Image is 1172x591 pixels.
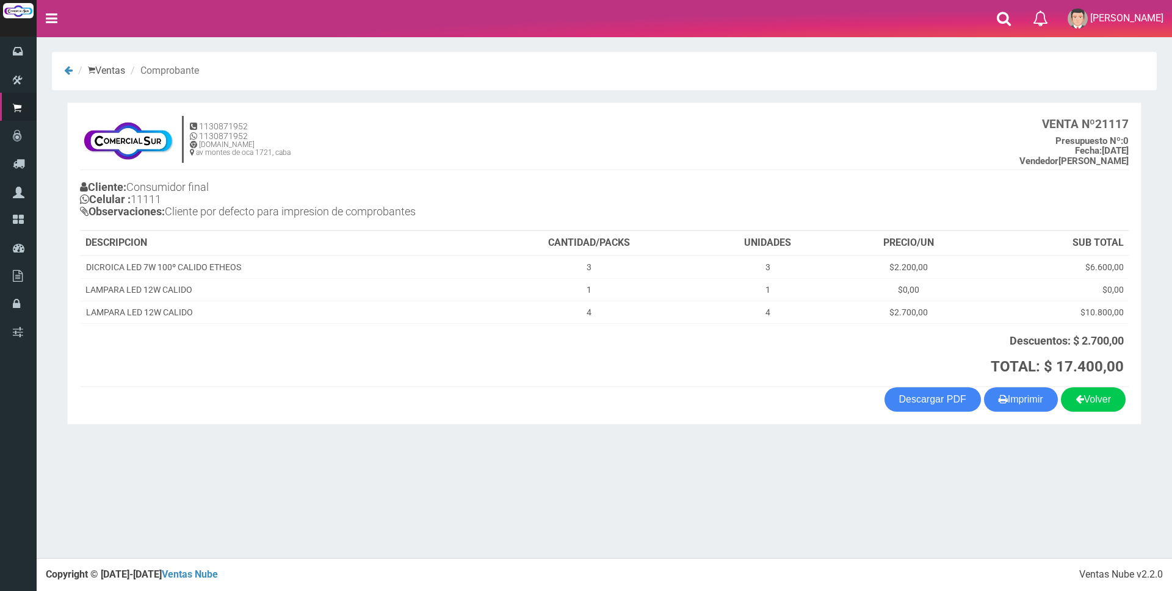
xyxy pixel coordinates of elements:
[836,301,982,323] td: $2.700,00
[190,122,291,141] h5: 1130871952 1130871952
[1061,387,1126,412] a: Volver
[81,256,479,279] td: DICROICA LED 7W 100º CALIDO ETHEOS
[1019,156,1129,167] b: [PERSON_NAME]
[700,231,836,256] th: UNIDADES
[836,231,982,256] th: PRECIO/UN
[1055,135,1129,146] b: 0
[700,278,836,301] td: 1
[700,301,836,323] td: 4
[982,301,1129,323] td: $10.800,00
[479,278,700,301] td: 1
[75,64,125,78] li: Ventas
[1075,145,1102,156] strong: Fecha:
[700,256,836,279] td: 3
[1055,135,1123,146] strong: Presupuesto Nº:
[884,387,981,412] a: Descargar PDF
[479,301,700,323] td: 4
[128,64,199,78] li: Comprobante
[1068,9,1088,29] img: User Image
[982,278,1129,301] td: $0,00
[190,141,291,157] h6: [DOMAIN_NAME] av montes de oca 1721, caba
[3,3,34,18] img: Logo grande
[1090,12,1163,24] span: [PERSON_NAME]
[836,278,982,301] td: $0,00
[982,256,1129,279] td: $6.600,00
[162,568,218,580] a: Ventas Nube
[80,178,604,223] h4: Consumidor final 11111 Cliente por defecto para impresion de comprobantes
[80,181,126,193] b: Cliente:
[1042,117,1095,131] strong: VENTA Nº
[1010,334,1124,347] strong: Descuentos: $ 2.700,00
[984,387,1058,412] button: Imprimir
[81,231,479,256] th: DESCRIPCION
[80,205,165,218] b: Observaciones:
[81,301,479,323] td: LAMPARA LED 12W CALIDO
[80,115,176,164] img: f695dc5f3a855ddc19300c990e0c55a2.jpg
[1042,117,1129,131] b: 21117
[46,568,218,580] strong: Copyright © [DATE]-[DATE]
[479,231,700,256] th: CANTIDAD/PACKS
[991,358,1124,375] strong: TOTAL: $ 17.400,00
[1019,156,1058,167] strong: Vendedor
[1075,145,1129,156] b: [DATE]
[1079,568,1163,582] div: Ventas Nube v2.2.0
[982,231,1129,256] th: SUB TOTAL
[479,256,700,279] td: 3
[80,193,131,206] b: Celular :
[81,278,479,301] td: LAMPARA LED 12W CALIDO
[836,256,982,279] td: $2.200,00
